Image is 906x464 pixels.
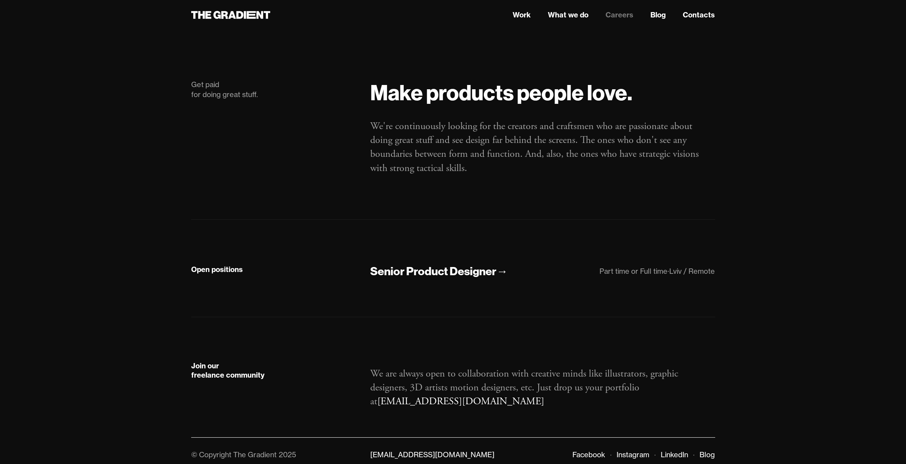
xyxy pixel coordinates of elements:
[661,450,688,459] a: LinkedIn
[650,10,666,20] a: Blog
[496,264,508,279] div: →
[370,367,715,409] p: We are always open to collaboration with creative minds like illustrators, graphic designers, 3D ...
[370,119,715,175] p: We're continuously looking for the creators and craftsmen who are passionate about doing great st...
[572,450,605,459] a: Facebook
[700,450,715,459] a: Blog
[617,450,649,459] a: Instagram
[667,267,669,276] div: ·
[377,395,544,408] a: [EMAIL_ADDRESS][DOMAIN_NAME]
[191,361,265,379] strong: Join our freelance community
[191,450,277,459] div: © Copyright The Gradient
[279,450,296,459] div: 2025
[370,450,494,459] a: [EMAIL_ADDRESS][DOMAIN_NAME]
[191,265,243,274] strong: Open positions
[606,10,633,20] a: Careers
[548,10,588,20] a: What we do
[683,10,715,20] a: Contacts
[191,80,356,100] div: Get paid for doing great stuff.
[669,267,715,276] div: Lviv / Remote
[513,10,531,20] a: Work
[370,264,508,279] a: Senior Product Designer→
[370,264,496,279] div: Senior Product Designer
[370,79,632,106] strong: Make products people love.
[599,267,667,276] div: Part time or Full time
